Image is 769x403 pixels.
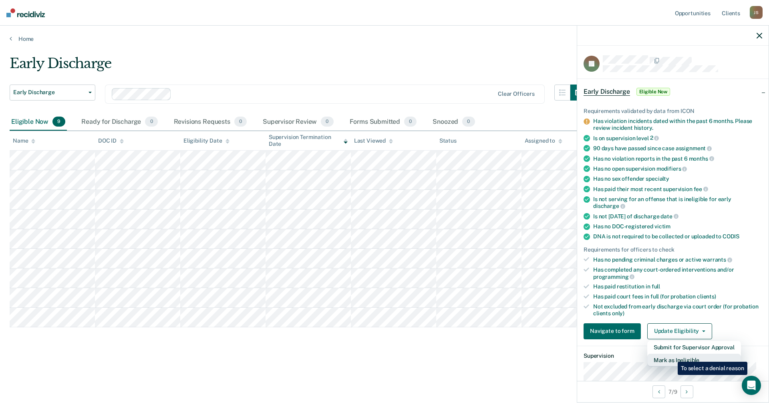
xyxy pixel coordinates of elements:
[10,113,67,131] div: Eligible Now
[593,223,762,230] div: Has no DOC-registered
[525,137,562,144] div: Assigned to
[742,376,761,395] div: Open Intercom Messenger
[593,283,762,290] div: Has paid restitution in
[80,113,159,131] div: Ready for Discharge
[172,113,248,131] div: Revisions Requests
[183,137,229,144] div: Eligibility Date
[584,353,762,359] dt: Supervision
[462,117,475,127] span: 0
[612,310,624,316] span: only)
[703,256,732,263] span: warrants
[439,137,457,144] div: Status
[593,155,762,162] div: Has no violation reports in the past 6
[13,89,85,96] span: Early Discharge
[584,108,762,115] div: Requirements validated by data from ICON
[593,196,762,210] div: Is not serving for an offense that is ineligible for early
[593,293,762,300] div: Has paid court fees in full (for probation
[593,175,762,182] div: Has no sex offender
[584,323,644,339] a: Navigate to form
[750,6,763,19] div: J S
[694,186,708,192] span: fee
[577,79,769,105] div: Early DischargeEligible Now
[593,203,625,209] span: discharge
[650,135,659,141] span: 2
[593,274,634,280] span: programming
[680,385,693,398] button: Next Opportunity
[593,303,762,317] div: Not excluded from early discharge via court order (for probation clients
[697,293,716,300] span: clients)
[593,165,762,172] div: Has no open supervision
[431,113,476,131] div: Snoozed
[656,165,687,172] span: modifiers
[652,283,660,290] span: full
[13,137,35,144] div: Name
[269,134,348,147] div: Supervision Termination Date
[6,8,45,17] img: Recidiviz
[646,175,669,182] span: specialty
[593,213,762,220] div: Is not [DATE] of discharge
[234,117,247,127] span: 0
[348,113,419,131] div: Forms Submitted
[676,145,712,151] span: assignment
[584,323,641,339] button: Navigate to form
[660,213,678,220] span: date
[10,35,759,42] a: Home
[354,137,393,144] div: Last Viewed
[593,185,762,193] div: Has paid their most recent supervision
[321,117,333,127] span: 0
[98,137,124,144] div: DOC ID
[52,117,65,127] span: 9
[593,135,762,142] div: Is on supervision level
[145,117,157,127] span: 0
[593,233,762,240] div: DNA is not required to be collected or uploaded to
[652,385,665,398] button: Previous Opportunity
[593,145,762,152] div: 90 days have passed since case
[593,256,762,263] div: Has no pending criminal charges or active
[498,91,535,97] div: Clear officers
[647,323,712,339] button: Update Eligibility
[689,155,714,162] span: months
[647,354,741,367] button: Mark as Ineligible
[593,266,762,280] div: Has completed any court-ordered interventions and/or
[647,341,741,354] button: Submit for Supervisor Approval
[584,88,630,96] span: Early Discharge
[577,381,769,402] div: 7 / 9
[584,246,762,253] div: Requirements for officers to check
[10,55,586,78] div: Early Discharge
[636,88,670,96] span: Eligible Now
[723,233,739,240] span: CODIS
[593,118,762,131] div: Has violation incidents dated within the past 6 months. Please review incident history.
[654,223,670,230] span: victim
[261,113,335,131] div: Supervisor Review
[404,117,417,127] span: 0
